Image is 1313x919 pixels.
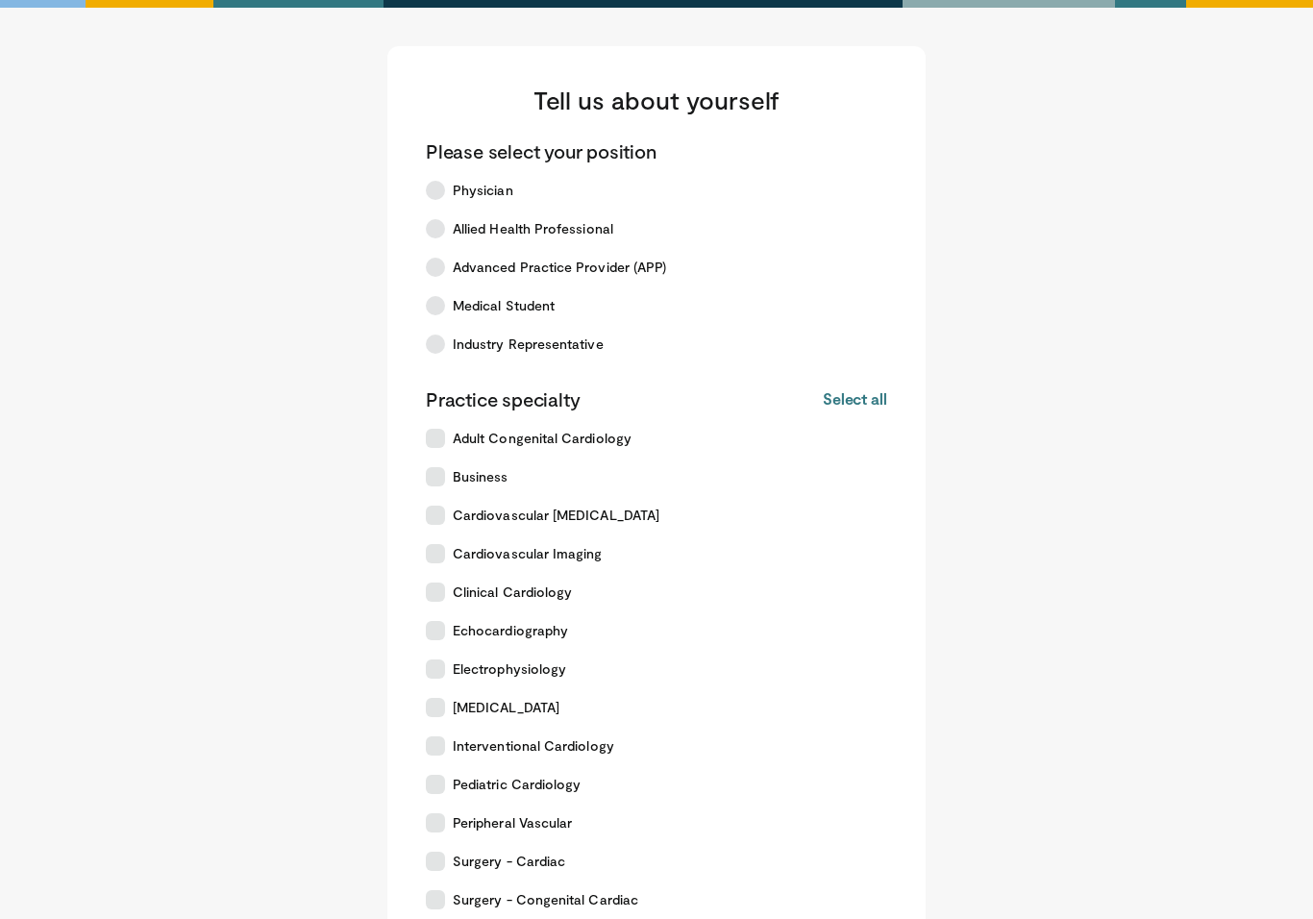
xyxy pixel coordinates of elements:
span: Interventional Cardiology [453,736,614,756]
span: Industry Representative [453,335,604,354]
span: Adult Congenital Cardiology [453,429,632,448]
button: Select all [823,388,887,410]
span: Business [453,467,508,486]
span: Advanced Practice Provider (APP) [453,258,666,277]
span: Surgery - Cardiac [453,852,565,871]
span: Physician [453,181,513,200]
h3: Tell us about yourself [426,85,887,115]
span: Electrophysiology [453,659,566,679]
span: [MEDICAL_DATA] [453,698,559,717]
span: Surgery - Congenital Cardiac [453,890,638,909]
span: Medical Student [453,296,555,315]
span: Cardiovascular [MEDICAL_DATA] [453,506,659,525]
span: Echocardiography [453,621,568,640]
p: Please select your position [426,138,656,163]
span: Clinical Cardiology [453,583,572,602]
span: Allied Health Professional [453,219,613,238]
span: Cardiovascular Imaging [453,544,603,563]
span: Pediatric Cardiology [453,775,581,794]
span: Peripheral Vascular [453,813,572,832]
p: Practice specialty [426,386,580,411]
